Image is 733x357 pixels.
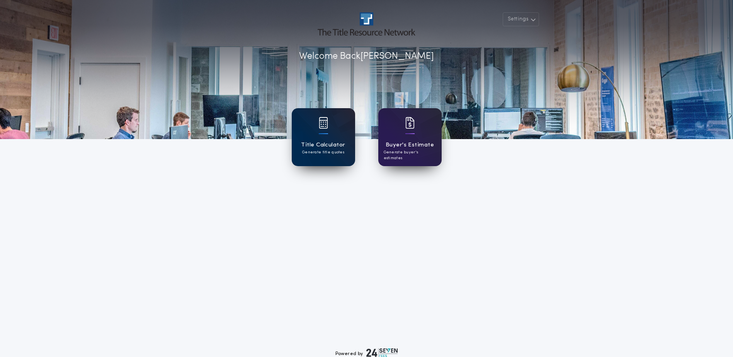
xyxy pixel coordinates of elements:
button: Settings [503,12,539,26]
h1: Title Calculator [301,141,345,150]
a: card iconTitle CalculatorGenerate title quotes [292,108,355,166]
img: account-logo [318,12,415,36]
p: Welcome Back [PERSON_NAME] [299,49,434,63]
p: Generate title quotes [302,150,344,155]
img: card icon [405,117,415,129]
img: card icon [319,117,328,129]
a: card iconBuyer's EstimateGenerate buyer's estimates [378,108,442,166]
p: Generate buyer's estimates [384,150,436,161]
h1: Buyer's Estimate [386,141,434,150]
